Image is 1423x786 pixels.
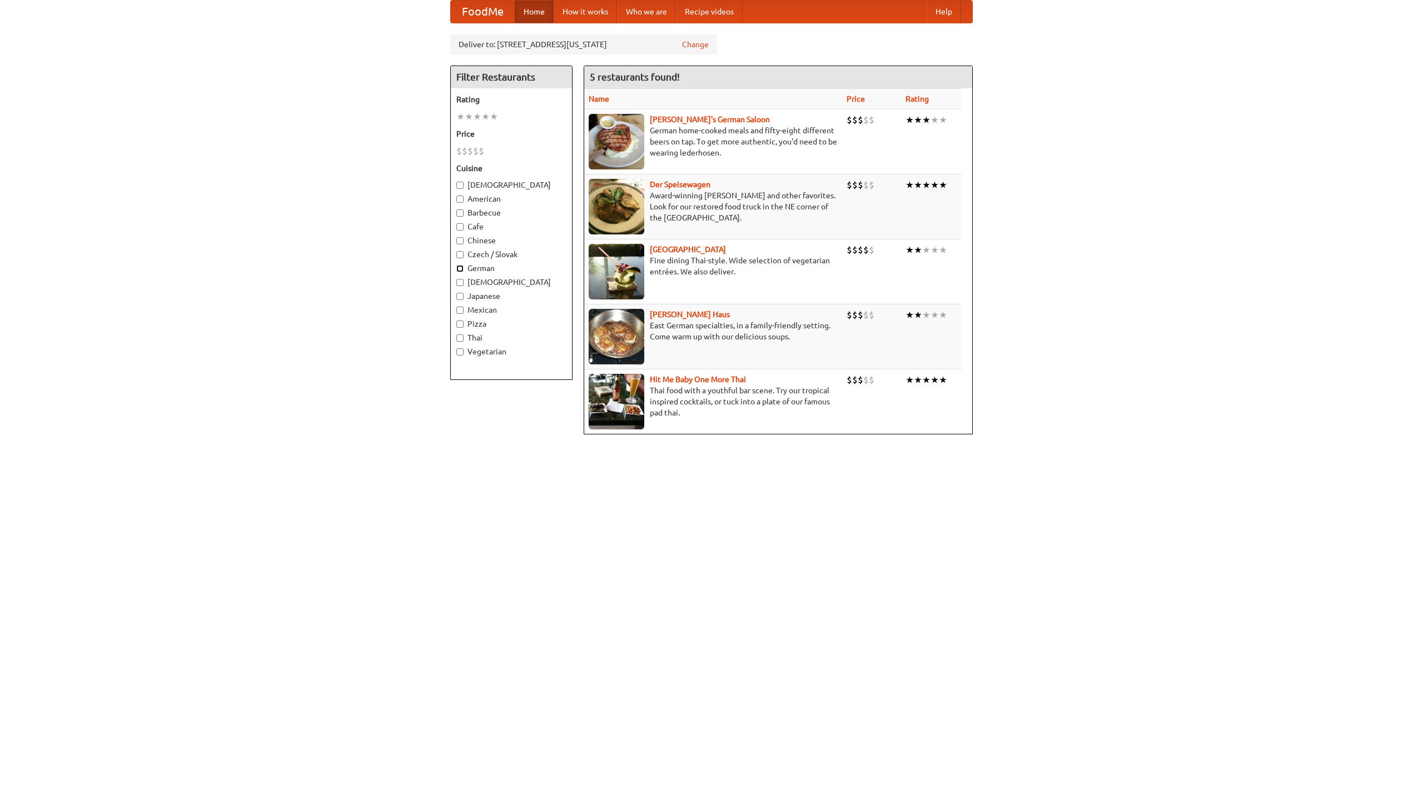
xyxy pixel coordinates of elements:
li: $ [479,145,484,157]
li: $ [858,309,863,321]
label: Pizza [456,318,566,329]
li: $ [462,145,467,157]
input: Pizza [456,321,464,328]
li: ★ [914,309,922,321]
li: $ [863,179,869,191]
li: ★ [939,309,947,321]
li: $ [456,145,462,157]
input: Barbecue [456,209,464,217]
label: Chinese [456,235,566,246]
img: satay.jpg [589,244,644,299]
li: ★ [465,111,473,123]
a: How it works [554,1,617,23]
li: ★ [931,374,939,386]
li: ★ [905,374,914,386]
label: Cafe [456,221,566,232]
a: Recipe videos [676,1,743,23]
li: ★ [939,179,947,191]
a: [GEOGRAPHIC_DATA] [650,245,726,254]
p: German home-cooked meals and fifty-eight different beers on tap. To get more authentic, you'd nee... [589,125,838,158]
li: $ [847,179,852,191]
input: German [456,265,464,272]
label: Czech / Slovak [456,249,566,260]
img: kohlhaus.jpg [589,309,644,364]
li: ★ [922,244,931,256]
li: $ [847,309,852,321]
li: $ [863,309,869,321]
p: Thai food with a youthful bar scene. Try our tropical inspired cocktails, or tuck into a plate of... [589,385,838,418]
li: ★ [914,374,922,386]
li: ★ [939,114,947,126]
li: $ [852,244,858,256]
img: babythai.jpg [589,374,644,429]
label: Thai [456,332,566,343]
li: $ [852,179,858,191]
li: $ [852,309,858,321]
label: American [456,193,566,204]
h4: Filter Restaurants [451,66,572,88]
input: [DEMOGRAPHIC_DATA] [456,182,464,189]
li: ★ [905,309,914,321]
input: Thai [456,334,464,342]
li: $ [863,114,869,126]
p: Fine dining Thai-style. Wide selection of vegetarian entrées. We also deliver. [589,255,838,277]
li: $ [467,145,473,157]
a: Who we are [617,1,676,23]
a: Help [927,1,961,23]
li: $ [473,145,479,157]
li: ★ [473,111,481,123]
img: esthers.jpg [589,114,644,169]
li: ★ [905,179,914,191]
li: ★ [905,114,914,126]
li: $ [869,309,874,321]
b: [PERSON_NAME]'s German Saloon [650,115,770,124]
h5: Price [456,128,566,139]
li: $ [869,179,874,191]
a: Name [589,94,609,103]
a: Hit Me Baby One More Thai [650,375,746,384]
h5: Cuisine [456,163,566,174]
li: $ [869,244,874,256]
li: $ [852,114,858,126]
li: ★ [931,309,939,321]
li: ★ [922,309,931,321]
li: ★ [490,111,498,123]
li: ★ [931,179,939,191]
a: [PERSON_NAME] Haus [650,310,730,319]
a: Der Speisewagen [650,180,710,189]
li: ★ [922,179,931,191]
li: ★ [922,374,931,386]
a: Change [682,39,709,50]
label: [DEMOGRAPHIC_DATA] [456,277,566,288]
li: $ [858,114,863,126]
li: $ [847,244,852,256]
label: [DEMOGRAPHIC_DATA] [456,179,566,191]
li: ★ [931,244,939,256]
label: German [456,263,566,274]
li: ★ [481,111,490,123]
li: $ [858,374,863,386]
li: $ [863,244,869,256]
p: Award-winning [PERSON_NAME] and other favorites. Look for our restored food truck in the NE corne... [589,190,838,223]
input: Chinese [456,237,464,244]
li: ★ [914,114,922,126]
li: $ [858,179,863,191]
input: Mexican [456,307,464,314]
label: Barbecue [456,207,566,218]
input: Japanese [456,293,464,300]
li: $ [869,114,874,126]
li: ★ [939,374,947,386]
li: $ [847,374,852,386]
input: Vegetarian [456,348,464,356]
li: ★ [905,244,914,256]
a: Home [515,1,554,23]
li: $ [852,374,858,386]
li: ★ [931,114,939,126]
a: FoodMe [451,1,515,23]
li: $ [847,114,852,126]
li: ★ [939,244,947,256]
